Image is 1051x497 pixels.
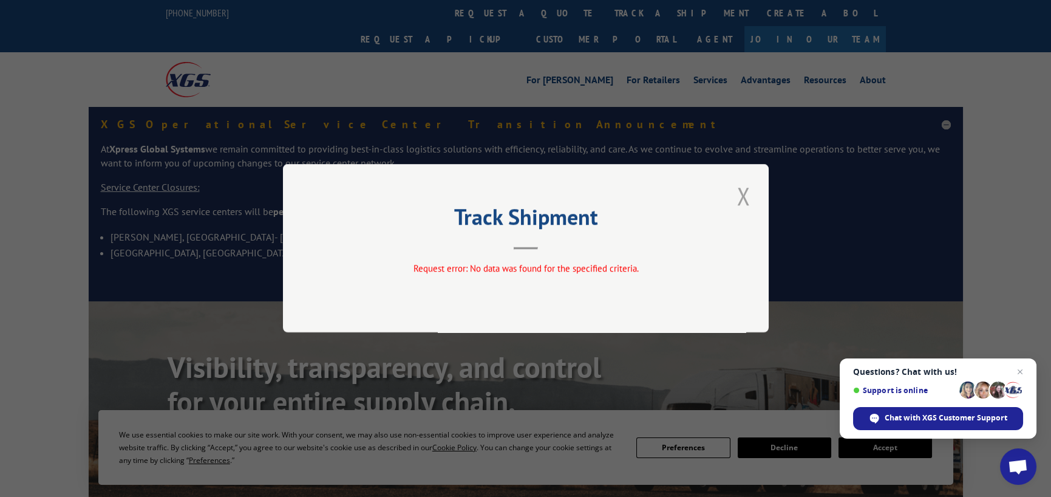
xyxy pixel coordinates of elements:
[853,386,955,395] span: Support is online
[853,407,1023,430] span: Chat with XGS Customer Support
[853,367,1023,377] span: Questions? Chat with us!
[885,413,1007,423] span: Chat with XGS Customer Support
[344,208,708,231] h2: Track Shipment
[413,263,638,275] span: Request error: No data was found for the specified criteria.
[1000,448,1036,485] a: Open chat
[733,179,753,213] button: Close modal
